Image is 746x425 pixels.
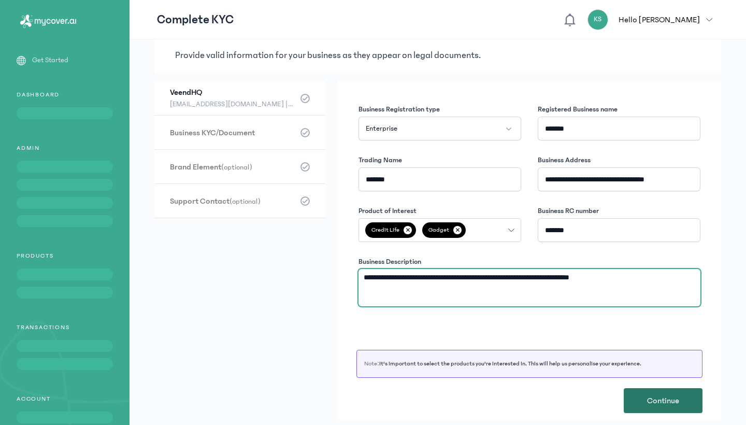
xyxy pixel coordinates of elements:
span: Gadget [422,222,466,238]
span: (optional) [221,163,252,172]
h3: Brand Element [170,161,294,173]
button: KSHello [PERSON_NAME] [587,9,719,30]
p: Provide valid information for your business as they appear on legal documents. [175,48,700,63]
span: It's important to select the products you're interested in. This will help us personalise your ex... [379,360,641,367]
p: ✕ [453,226,462,234]
span: Enterprise [366,123,397,134]
button: Credit Life✕Gadget✕ [358,218,521,242]
button: Continue [624,388,702,413]
span: [EMAIL_ADDRESS][DOMAIN_NAME] || 07030097087 [170,98,294,110]
p: Hello [PERSON_NAME] [619,13,700,26]
label: Business Description [358,257,421,267]
p: ✕ [404,226,412,234]
h3: VeendHQ [170,87,294,98]
button: Enterprise [358,117,521,140]
label: Product of Interest [358,206,417,216]
label: Business Registration type [358,104,440,115]
span: (optional) [229,197,261,206]
label: Business Address [538,155,591,165]
div: KS [587,9,608,30]
h3: Support Contact [170,195,294,207]
label: Business RC number [538,206,599,216]
h3: Business KYC/Document [170,127,294,138]
span: Credit Life [365,222,416,238]
label: Registered Business name [538,104,618,115]
p: Note: [364,360,695,368]
label: Trading Name [358,155,402,165]
p: Get Started [32,55,68,66]
span: Continue [647,394,679,407]
p: Complete KYC [157,11,234,28]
